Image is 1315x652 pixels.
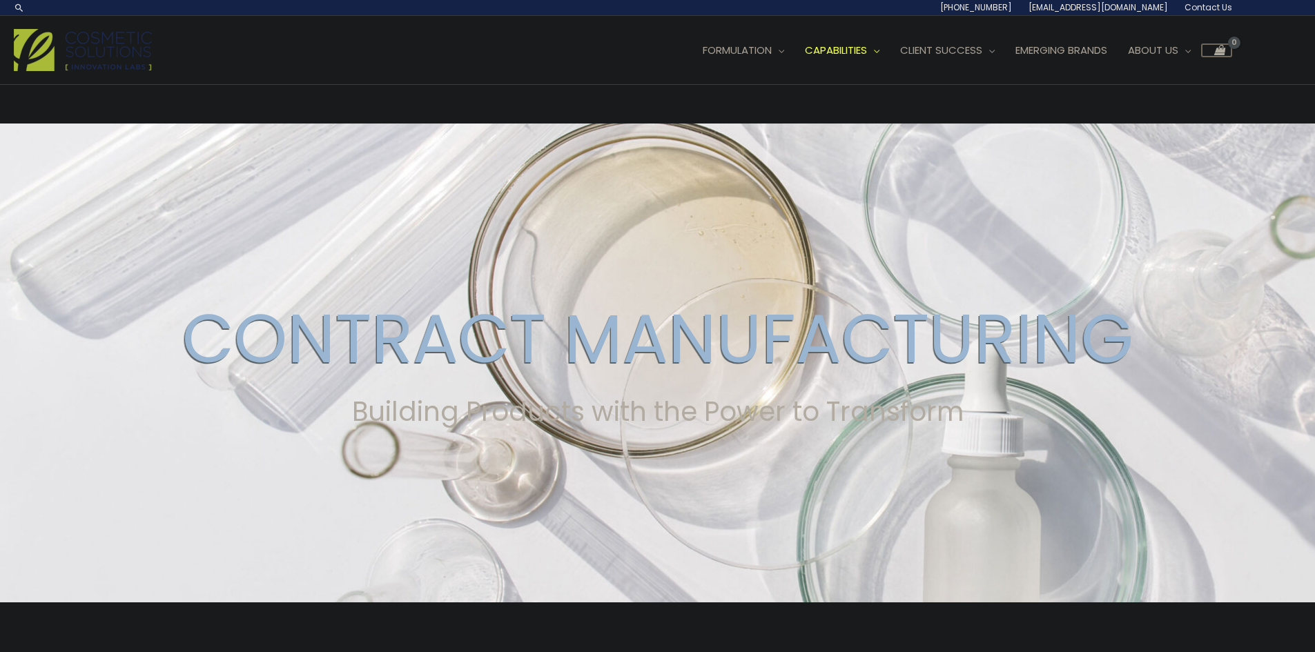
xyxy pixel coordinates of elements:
[1005,30,1118,71] a: Emerging Brands
[1029,1,1168,13] span: [EMAIL_ADDRESS][DOMAIN_NAME]
[703,43,772,57] span: Formulation
[900,43,982,57] span: Client Success
[1201,43,1232,57] a: View Shopping Cart, empty
[795,30,890,71] a: Capabilities
[682,30,1232,71] nav: Site Navigation
[940,1,1012,13] span: [PHONE_NUMBER]
[1185,1,1232,13] span: Contact Us
[1015,43,1107,57] span: Emerging Brands
[13,396,1302,428] h2: Building Products with the Power to Transform
[14,29,152,71] img: Cosmetic Solutions Logo
[1128,43,1178,57] span: About Us
[1118,30,1201,71] a: About Us
[14,2,25,13] a: Search icon link
[805,43,867,57] span: Capabilities
[890,30,1005,71] a: Client Success
[13,298,1302,379] h2: CONTRACT MANUFACTURING
[692,30,795,71] a: Formulation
